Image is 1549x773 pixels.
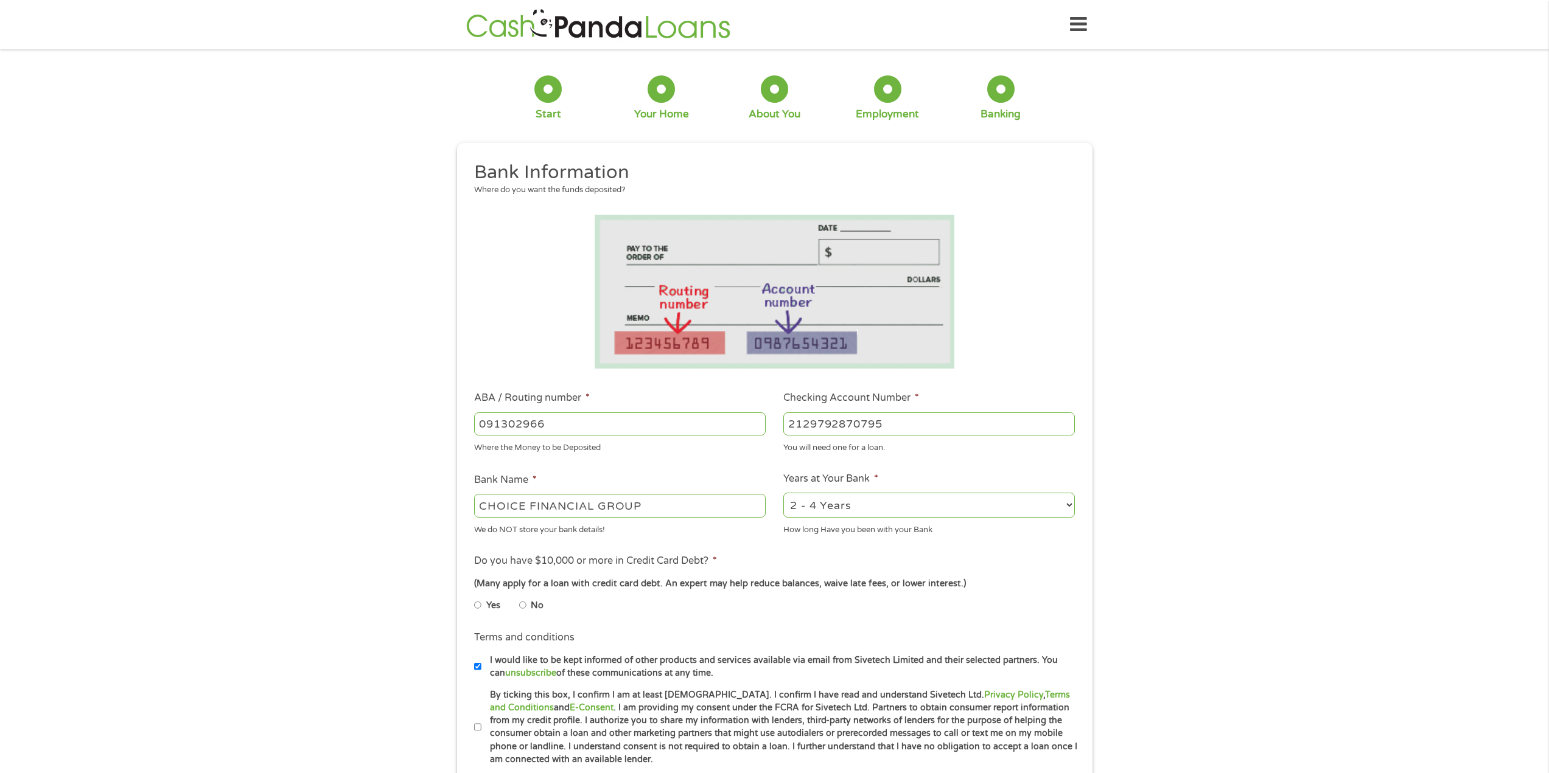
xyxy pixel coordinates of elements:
label: Bank Name [474,474,537,487]
label: I would like to be kept informed of other products and services available via email from Sivetech... [481,654,1079,680]
div: Employment [856,108,919,121]
img: Routing number location [595,215,955,369]
input: 263177916 [474,412,766,435]
a: E-Consent [570,702,614,713]
h2: Bank Information [474,161,1066,185]
label: ABA / Routing number [474,392,590,404]
input: 345634636 [783,412,1075,435]
label: Checking Account Number [783,392,919,404]
div: Your Home [634,108,689,121]
label: By ticking this box, I confirm I am at least [DEMOGRAPHIC_DATA]. I confirm I have read and unders... [481,688,1079,766]
label: Terms and conditions [474,631,575,644]
label: Yes [486,599,500,612]
label: Do you have $10,000 or more in Credit Card Debt? [474,555,717,567]
div: We do NOT store your bank details! [474,519,766,536]
label: No [531,599,544,612]
div: You will need one for a loan. [783,438,1075,454]
a: Terms and Conditions [490,690,1070,713]
div: Start [536,108,561,121]
div: Where do you want the funds deposited? [474,184,1066,196]
div: Where the Money to be Deposited [474,438,766,454]
img: GetLoanNow Logo [463,7,734,42]
div: About You [749,108,800,121]
label: Years at Your Bank [783,473,878,485]
a: Privacy Policy [984,690,1043,700]
div: (Many apply for a loan with credit card debt. An expert may help reduce balances, waive late fees... [474,577,1074,591]
div: Banking [981,108,1021,121]
a: unsubscribe [505,668,556,678]
div: How long Have you been with your Bank [783,519,1075,536]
